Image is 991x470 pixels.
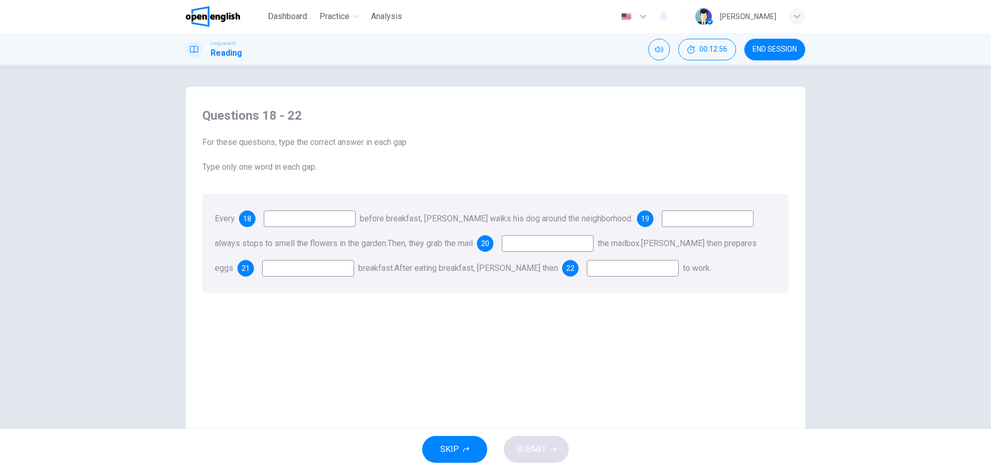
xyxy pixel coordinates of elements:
span: Analysis [371,10,402,23]
img: OpenEnglish logo [186,6,240,27]
button: Dashboard [264,7,311,26]
span: 19 [641,215,649,222]
span: Practice [319,10,349,23]
span: to work. [683,263,711,273]
img: Profile picture [695,8,712,25]
span: After eating breakfast, [PERSON_NAME] then [394,263,558,273]
span: 20 [481,240,489,247]
button: 00:12:56 [678,39,736,60]
img: en [620,13,633,21]
span: breakfast. [358,263,394,273]
span: 22 [566,265,574,272]
h4: Questions 18 - 22 [202,107,789,124]
span: Linguaskill [211,40,236,47]
span: 21 [242,265,250,272]
button: Analysis [367,7,406,26]
span: Dashboard [268,10,307,23]
span: before breakfast, [PERSON_NAME] walks his dog around the neighborhood. [360,214,633,223]
span: Type only one word in each gap. [202,161,789,173]
span: END SESSION [753,45,797,54]
button: Practice [315,7,363,26]
div: [PERSON_NAME] [720,10,776,23]
button: SKIP [422,436,487,463]
span: the mailbox. [598,238,641,248]
div: Mute [648,39,670,60]
span: SKIP [440,442,459,457]
span: Then, they grab the mail [388,238,473,248]
span: always stops to smell the flowers in the garden. [215,238,388,248]
span: For these questions, type the correct answer in each gap [202,136,789,149]
span: 18 [243,215,251,222]
span: Every [215,214,235,223]
span: 00:12:56 [699,45,727,54]
a: OpenEnglish logo [186,6,264,27]
h1: Reading [211,47,242,59]
div: Hide [678,39,736,60]
button: END SESSION [744,39,805,60]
